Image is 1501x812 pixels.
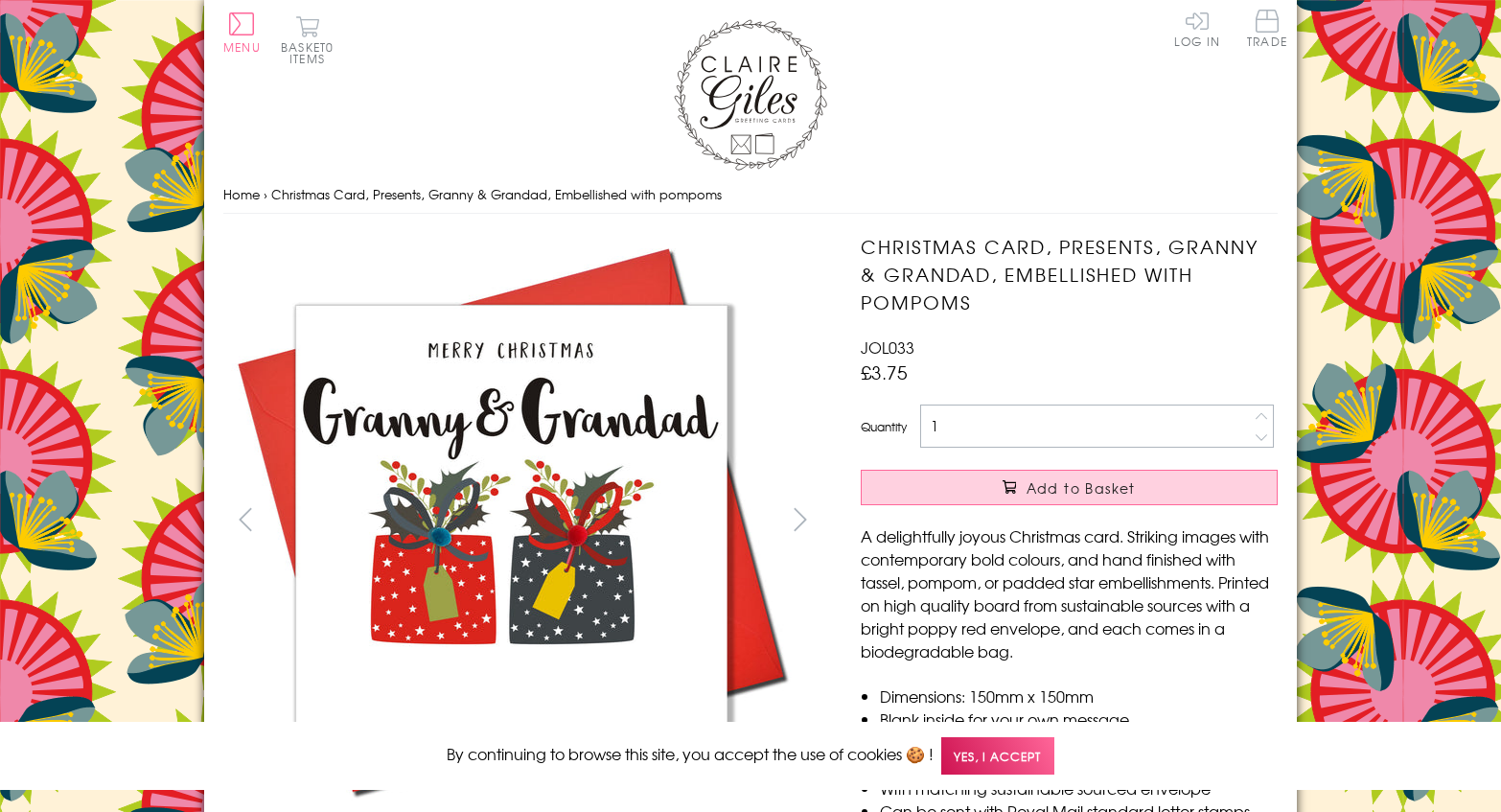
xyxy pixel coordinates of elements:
[1174,10,1220,47] a: Log In
[223,38,261,56] span: Menu
[861,470,1278,505] button: Add to Basket
[223,498,266,541] button: prev
[779,498,822,541] button: next
[880,684,1278,708] li: Dimensions: 150mm x 150mm
[861,524,1278,662] p: A delightfully joyous Christmas card. Striking images with contemporary bold colours, and hand fi...
[1247,10,1287,47] span: Trade
[1027,478,1136,498] span: Add to Basket
[861,359,908,385] span: £3.75
[941,737,1054,775] span: Yes, I accept
[223,233,798,808] img: Christmas Card, Presents, Granny & Grandad, Embellished with pompoms
[264,185,267,203] span: ›
[880,708,1278,731] li: Blank inside for your own message
[281,15,334,64] button: Basket0 items
[223,175,1278,215] nav: breadcrumbs
[861,418,907,435] label: Quantity
[289,38,334,67] span: 0 items
[1247,10,1287,51] a: Trade
[271,185,722,203] span: Christmas Card, Presents, Granny & Grandad, Embellished with pompoms
[861,336,914,359] span: JOL033
[861,233,1278,315] h1: Christmas Card, Presents, Granny & Grandad, Embellished with pompoms
[822,233,1397,808] img: Christmas Card, Presents, Granny & Grandad, Embellished with pompoms
[223,12,261,53] button: Menu
[223,185,260,203] a: Home
[674,19,827,171] img: Claire Giles Greetings Cards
